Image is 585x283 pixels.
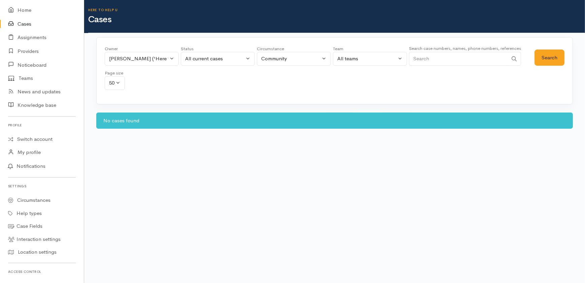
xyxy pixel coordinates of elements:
div: Team [333,45,407,52]
input: Search [409,52,508,66]
div: Community [261,55,320,63]
h6: Profile [8,121,76,130]
small: Search case numbers, names, phone numbers, references [409,45,521,51]
h1: Cases [88,15,585,25]
div: All teams [337,55,397,63]
h6: Access control [8,267,76,276]
button: Community [257,52,331,66]
button: Dean Silva ('Here to help u') [105,52,179,66]
div: All current cases [185,55,244,63]
button: Search [535,50,564,66]
div: Circumstance [257,45,331,52]
div: [PERSON_NAME] ('Here to help u') [109,55,168,63]
div: No cases found [96,113,573,129]
h6: Here to help u [88,8,585,12]
button: All current cases [181,52,255,66]
button: 50 [105,76,125,90]
h6: Settings [8,182,76,191]
div: Page size [105,70,125,76]
div: Status [181,45,255,52]
button: All teams [333,52,407,66]
div: Owner [105,45,179,52]
div: 50 [109,79,114,87]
